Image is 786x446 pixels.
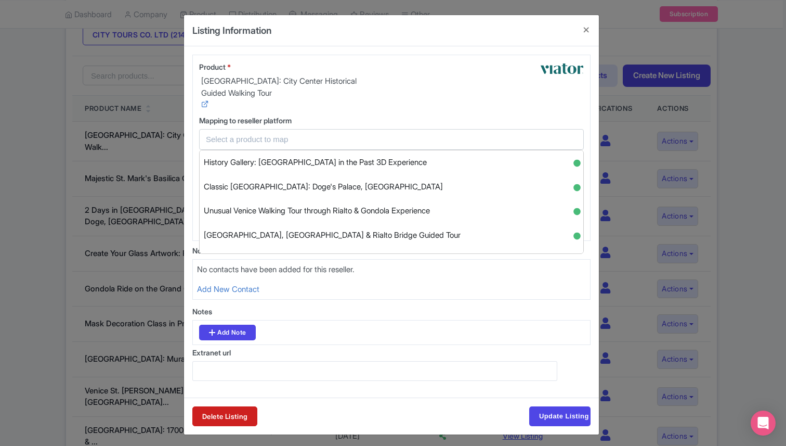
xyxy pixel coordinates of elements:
[751,411,776,436] div: Open Intercom Messenger
[573,205,579,211] span: ●
[199,62,226,71] span: Product
[197,264,586,276] p: No contacts have been added for this reseller.
[573,156,579,162] span: ●
[204,203,430,219] span: Unusual Venice Walking Tour through Rialto & Gondola Experience
[201,75,379,99] span: [GEOGRAPHIC_DATA]: City Center Historical Guided Walking Tour
[192,306,591,317] div: Notes
[204,227,461,244] span: [GEOGRAPHIC_DATA], [GEOGRAPHIC_DATA] & Rialto Bridge Guided Tour
[192,245,591,256] div: Notifications
[573,229,579,235] span: ●
[199,115,584,126] label: Mapping to reseller platform
[573,181,579,187] span: ●
[192,406,257,426] a: Delete Listing
[197,284,259,294] a: Add New Contact
[192,348,231,357] span: Extranet url
[204,155,427,171] span: History Gallery: [GEOGRAPHIC_DATA] in the Past 3D Experience
[573,253,579,259] span: ●
[540,61,584,78] img: vbqrramwp3xkpi4ekcjz.svg
[204,251,514,267] span: The Gems of the Lagoon: the Islands of [GEOGRAPHIC_DATA] and [GEOGRAPHIC_DATA]
[192,23,271,37] h4: Listing Information
[529,406,591,426] input: Update Listing
[204,179,443,195] span: Classic [GEOGRAPHIC_DATA]: Doge's Palace, [GEOGRAPHIC_DATA]
[574,15,599,45] button: Close
[206,134,565,146] input: Select a product to map
[199,325,256,340] a: Add Note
